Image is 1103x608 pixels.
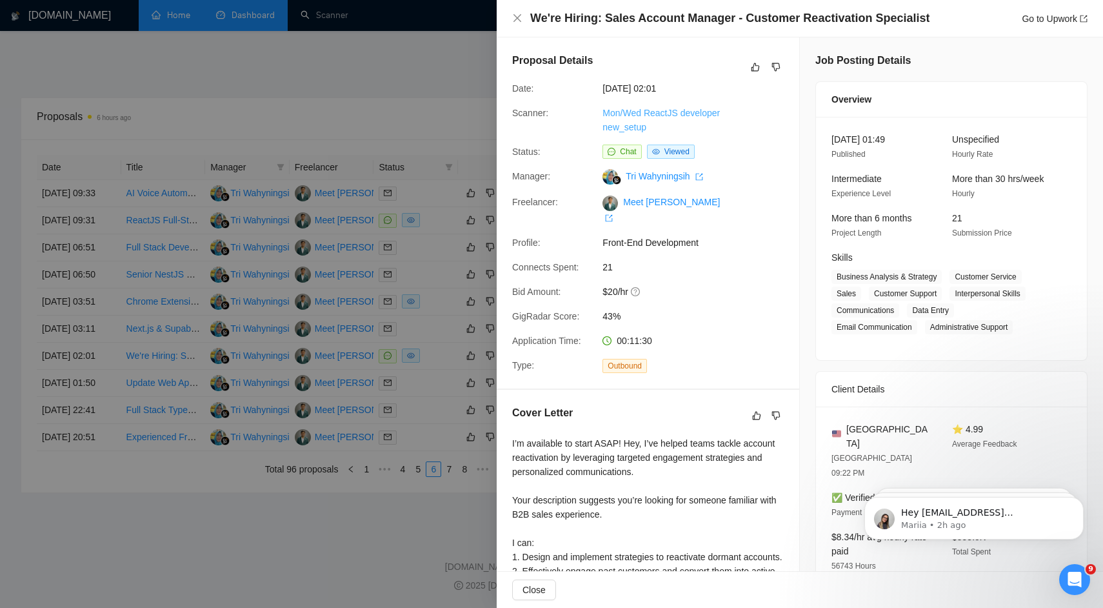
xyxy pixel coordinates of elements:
span: Status: [512,147,541,157]
span: Published [831,150,866,159]
span: Hourly Rate [952,150,993,159]
button: like [748,59,763,75]
button: like [749,408,764,423]
h5: Job Posting Details [815,53,911,68]
button: dislike [768,408,784,423]
a: Go to Upworkexport [1022,14,1088,24]
span: $20/hr [602,285,796,299]
h5: Cover Letter [512,405,573,421]
button: Messages [65,403,129,454]
span: 21 [952,213,962,223]
span: Chat [620,147,636,156]
button: Close [512,580,556,600]
div: Close [222,21,245,44]
span: ⭐ 4.99 [952,424,983,434]
span: Application Time: [512,336,581,346]
div: We typically reply in under a minute [26,220,215,234]
span: eye [652,148,660,156]
span: Manager: [512,171,550,181]
span: More than 6 months [831,213,912,223]
span: 43% [602,309,796,323]
span: Help [215,435,236,444]
h4: We're Hiring: Sales Account Manager - Customer Reactivation Specialist [530,10,929,26]
span: Data Entry [907,303,954,318]
iframe: Intercom live chat [1059,564,1090,595]
div: Sardor AI Prompt Library [19,387,239,410]
div: ✅ How To: Connect your agency to [DOMAIN_NAME] [26,293,216,320]
span: 00:11:30 [617,336,652,346]
span: Freelancer: [512,197,558,207]
span: Scanner: [512,108,548,118]
img: gigradar-bm.png [612,176,621,185]
span: Customer Service [949,270,1021,284]
span: Hourly [952,189,975,198]
span: Type: [512,360,534,370]
a: Tri Wahyningsih export [626,171,702,181]
button: dislike [768,59,784,75]
span: message [608,148,615,156]
span: GigRadar Score: [512,311,579,321]
span: Business Analysis & Strategy [831,270,942,284]
span: Average Feedback [952,440,1017,449]
h5: Proposal Details [512,53,593,68]
span: Unspecified [952,134,999,145]
span: Administrative Support [925,320,1013,334]
div: 🔠 GigRadar Search Syntax: Query Operators for Optimized Job Searches [19,325,239,363]
p: Hi [EMAIL_ADDRESS][DOMAIN_NAME] 👋 [26,92,232,157]
button: Help [194,403,258,454]
span: export [695,173,703,181]
span: Front-End Development [602,236,796,250]
span: [DATE] 02:01 [602,81,796,96]
span: Submission Price [952,228,1012,238]
span: 9 [1086,564,1096,574]
span: Skills [831,252,853,263]
span: [GEOGRAPHIC_DATA] 09:22 PM [831,454,912,478]
span: Tickets [146,435,177,444]
span: More than 30 hrs/week [952,174,1044,184]
button: Close [512,13,522,24]
div: Sardor AI Prompt Library [26,392,216,405]
a: Mon/Wed ReactJS developer new_setup [602,108,720,132]
div: Send us a messageWe typically reply in under a minute [13,196,245,245]
span: Close [522,583,546,597]
span: Outbound [602,359,647,373]
span: ✅ Verified [831,492,875,503]
span: Project Length [831,228,881,238]
img: 🇺🇸 [832,429,841,438]
img: c1Oqwf1KuYnTMKgY4tvIP_Vc0FCUtZ_m_j-Nw8HjO2y1tiq4qk_vl4w49MoLQ_JX1K [602,196,618,211]
span: Search for help [26,263,104,277]
span: export [605,214,613,222]
span: [DATE] 01:49 [831,134,885,145]
span: Date: [512,83,533,94]
button: Search for help [19,257,239,283]
span: Experience Level [831,189,891,198]
img: Profile image for Dima [187,21,213,46]
div: 👑 Laziza AI - Job Pre-Qualification [26,368,216,381]
span: like [751,62,760,72]
span: Sales [831,287,861,301]
span: Home [17,435,46,444]
span: Communications [831,303,899,318]
div: 🔠 GigRadar Search Syntax: Query Operators for Optimized Job Searches [26,330,216,358]
span: Intermediate [831,174,882,184]
span: 21 [602,260,796,274]
span: 56743 Hours [831,562,876,571]
span: Profile: [512,238,541,248]
span: Customer Support [869,287,942,301]
span: Interpersonal Skills [949,287,1025,301]
div: Client Details [831,372,1071,407]
button: Tickets [129,403,194,454]
span: dislike [771,62,780,72]
span: [GEOGRAPHIC_DATA] [846,422,931,451]
div: ✅ How To: Connect your agency to [DOMAIN_NAME] [19,288,239,325]
img: Profile image for Nazar [163,21,188,46]
img: logo [26,25,46,45]
p: How can we help? [26,157,232,179]
span: export [1080,15,1088,23]
span: Payment Verification [831,508,902,517]
span: close [512,13,522,23]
